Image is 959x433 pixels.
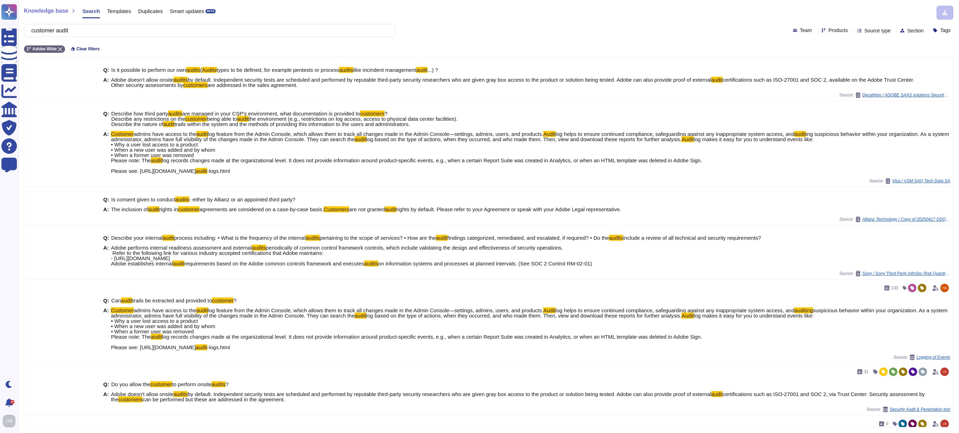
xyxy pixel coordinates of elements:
[163,121,175,127] mark: audit
[862,217,950,221] span: Allianz Technology / Copy of 20250417 DDQ lite Adobe
[353,67,416,73] span: like incindent management
[111,131,949,142] span: ing suspicious behavior within your organization. As a system administrator, admins have full vis...
[134,131,196,137] span: admins have access to the
[208,82,298,88] span: are addressed in the sales agreement.
[76,47,100,51] span: Clear filters
[103,382,109,387] b: Q:
[211,381,226,387] mark: audits
[103,207,109,212] b: A:
[134,307,196,313] span: admins have access to the
[196,307,208,313] mark: audit
[839,92,950,98] span: Source:
[349,206,385,212] span: are not granted
[366,313,682,319] span: log based on the type of actions, when they occurred, and who made them. Then, view and download ...
[940,368,949,376] img: user
[339,67,353,73] mark: audits
[103,235,109,240] b: Q:
[862,93,950,97] span: Decathlon / ADOBE SAAS solutions Security assessment Template Working Version
[184,261,364,266] span: requirements based on the Adobe common controls framework and executes
[10,400,14,404] div: 9+
[237,116,249,122] mark: audit
[111,77,914,88] span: certifications such as ISO-27001 and SOC 2, available on the Adobe Trust Center. Other security a...
[103,308,109,350] b: A:
[107,8,131,14] span: Templates
[103,131,109,174] b: A:
[196,168,207,174] mark: audit
[111,381,150,387] span: Do you allow the
[189,196,296,202] span: - either by Allianz or an appointed third party?
[178,206,200,212] mark: customer
[111,307,134,313] mark: Customer
[208,131,544,137] span: log feature from the Admin Console, which allows them to track all changes made in the Admin Cons...
[103,245,109,266] b: A:
[148,206,160,212] mark: audit
[111,307,947,319] span: suspicious behavior within your organization. As a system administrator, admins have full visibil...
[24,8,68,14] span: Knowledge base
[355,136,366,142] mark: audit
[196,344,207,350] mark: audit
[681,136,693,142] mark: Audit
[711,77,723,83] mark: audit
[207,344,230,350] span: -logs.html​
[163,235,174,241] mark: audit
[864,28,891,33] span: Source type
[82,8,100,14] span: Search
[111,131,134,137] mark: Customer
[111,334,702,350] span: log records changes made at the organizational level. It does not provide information around prod...
[320,235,436,241] span: pertaining to the scope of services? • How are the
[234,297,236,303] span: ?
[890,407,950,412] span: Security Audit & Penetration test
[199,206,324,212] span: agreements are considered on a case-by-case basis.
[150,381,172,387] mark: customer
[360,111,385,117] mark: customers
[212,297,234,303] mark: customer
[111,67,186,73] span: Is it possible to perform our own
[891,286,898,290] span: 133
[183,82,208,88] mark: customers
[864,370,869,374] span: 31
[111,235,163,241] span: Describe your internal
[609,235,623,241] mark: audits
[103,77,109,88] b: A:
[839,216,950,222] span: Source:
[866,407,950,412] span: Source:
[207,168,230,174] span: -logs.html​
[111,111,387,122] span: ? Describe any restrictions on the
[416,67,428,73] mark: audit
[111,391,173,397] span: Adobe doesn't allow onsite
[869,178,950,184] span: Source:
[174,235,306,241] span: process including: • What is the frequency of the internal
[940,28,951,33] span: Tags
[200,67,202,73] span: (
[447,235,609,241] span: findings categorized, remediated, and escalated, if required? • Do the
[138,8,163,14] span: Duplicates
[173,391,188,397] mark: audits
[121,297,133,303] mark: audit
[196,131,208,137] mark: audit
[427,67,438,73] span: ...) ?
[111,245,563,266] span: periodically of common control framework controls, which include validating the design and effect...
[111,313,813,340] span: log makes it easy for you to understand events like: • Why a user lost access to a product • When...
[543,131,555,137] mark: Audit
[172,381,212,387] span: to perform onsite
[800,28,812,33] span: Team
[151,334,163,340] mark: audit
[132,297,212,303] span: trails be extracted and provided to
[185,116,207,122] mark: customer
[103,67,109,73] b: Q:
[111,245,252,251] span: Adobe performs internal readiness assessment and external
[111,297,121,303] span: Can
[111,206,148,212] span: The inclusion of
[111,391,925,402] span: certifications such as ISO-27001 and SOC 2, via Trust Center. Security assessment by the
[111,157,702,174] span: log records changes made at the organizational level. It does not provide information around prod...
[324,206,349,212] mark: Customers
[205,9,216,13] div: BETA
[940,420,949,428] img: user
[886,422,888,426] span: 0
[175,196,189,202] mark: audits
[623,235,761,241] span: include a review of all technical and security requirements?
[111,116,458,127] span: the environment (e.g., restrictions on log access, access to physical data center facilities). De...
[208,307,544,313] span: log feature from the Admin Console, which allows them to track all changes made in the Admin Cons...
[111,77,173,83] span: Adobe doesn't allow onsite
[3,415,15,427] img: user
